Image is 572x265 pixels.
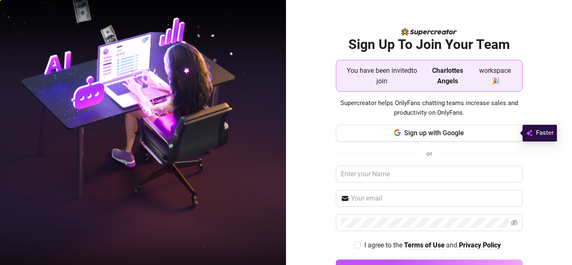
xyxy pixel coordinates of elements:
a: Terms of Use [404,241,445,250]
span: Faster [536,128,554,138]
input: Enter your Name [336,166,523,183]
span: and [446,241,459,249]
input: Your email [351,193,518,203]
img: logo-BBDzfeDw.svg [401,28,457,36]
h2: Sign Up To Join Your Team [336,36,523,53]
strong: Charlottes Angels [432,67,463,85]
strong: Privacy Policy [459,241,501,249]
span: Supercreator helps OnlyFans chatting teams increase sales and productivity on OnlyFans. [336,98,523,118]
img: svg%3e [526,128,533,138]
span: workspace 🎉 [474,65,515,86]
span: or [426,150,432,157]
span: Sign up with Google [404,129,464,137]
span: I agree to the [364,241,404,249]
span: eye-invisible [511,219,518,226]
a: Privacy Policy [459,241,501,250]
span: You have been invited to join [343,65,421,86]
strong: Terms of Use [404,241,445,249]
button: Sign up with Google [336,125,523,142]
